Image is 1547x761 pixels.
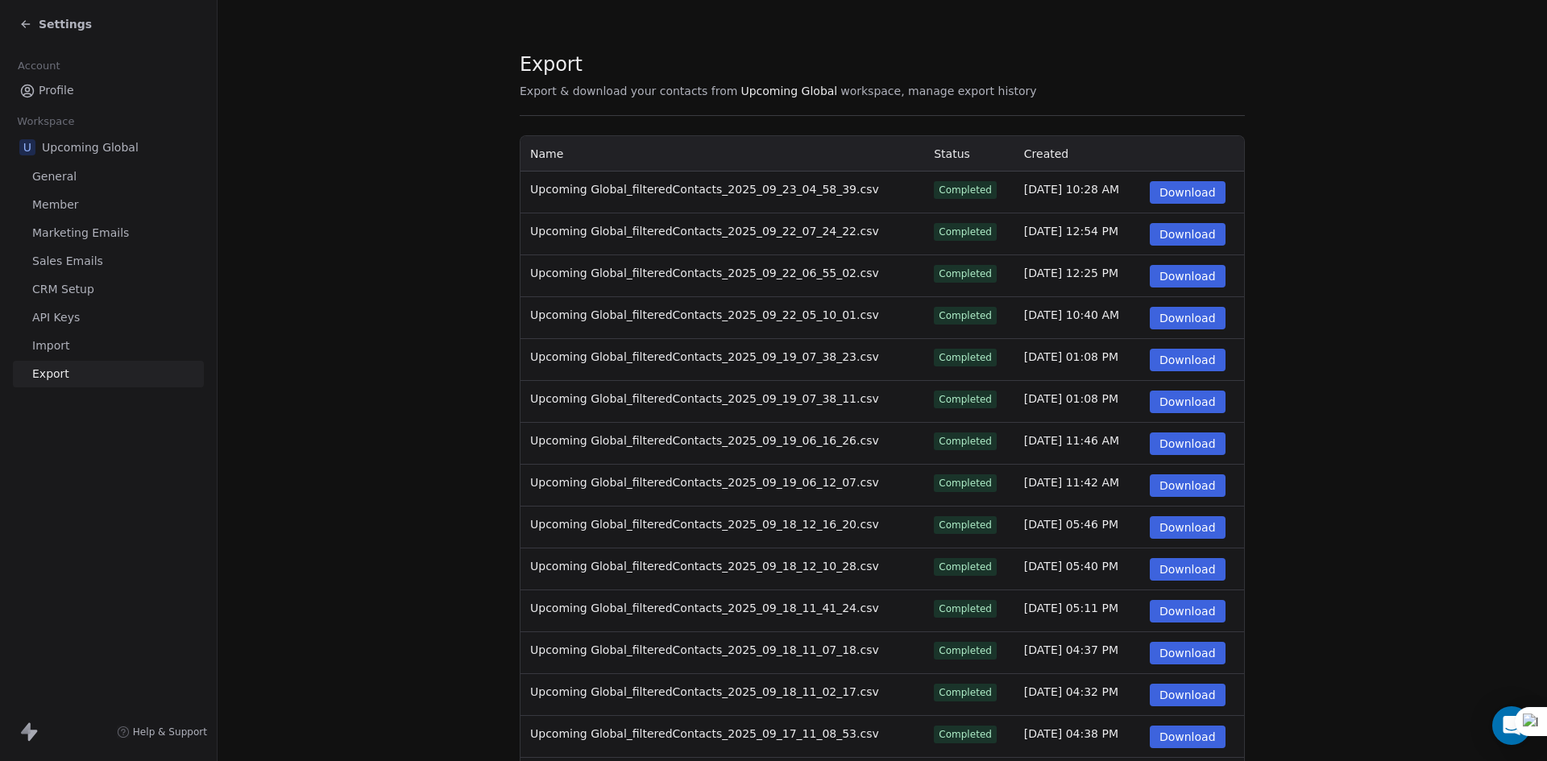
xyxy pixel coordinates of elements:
button: Download [1150,474,1226,497]
span: Upcoming Global_filteredContacts_2025_09_23_04_58_39.csv [530,183,879,196]
span: Upcoming Global_filteredContacts_2025_09_22_07_24_22.csv [530,225,879,238]
span: Help & Support [133,726,207,738]
span: Settings [39,16,92,32]
div: Completed [939,602,992,616]
button: Download [1150,391,1226,413]
button: Download [1150,642,1226,664]
span: Upcoming Global_filteredContacts_2025_09_17_11_08_53.csv [530,727,879,740]
span: Upcoming Global_filteredContacts_2025_09_22_05_10_01.csv [530,308,879,321]
div: Completed [939,643,992,658]
a: Marketing Emails [13,220,204,246]
div: Completed [939,685,992,700]
span: Upcoming Global_filteredContacts_2025_09_18_12_10_28.csv [530,560,879,573]
span: Export [520,52,1037,77]
div: Completed [939,392,992,407]
td: [DATE] 04:37 PM [1014,632,1140,674]
span: Upcoming Global_filteredContacts_2025_09_18_11_07_18.csv [530,643,879,656]
span: Upcoming Global [740,83,837,99]
td: [DATE] 10:28 AM [1014,172,1140,213]
button: Download [1150,181,1226,204]
button: Download [1150,432,1226,455]
span: Sales Emails [32,253,103,270]
span: Upcoming Global_filteredContacts_2025_09_18_11_02_17.csv [530,685,879,698]
td: [DATE] 11:46 AM [1014,423,1140,465]
div: Completed [939,225,992,239]
button: Download [1150,684,1226,706]
td: [DATE] 05:40 PM [1014,548,1140,590]
span: Upcoming Global_filteredContacts_2025_09_19_07_38_23.csv [530,350,879,363]
span: Upcoming Global_filteredContacts_2025_09_19_06_12_07.csv [530,476,879,489]
a: General [13,163,204,190]
span: Name [530,147,563,160]
span: Upcoming Global_filteredContacts_2025_09_18_12_16_20.csv [530,518,879,531]
span: Upcoming Global_filteredContacts_2025_09_19_07_38_11.csv [530,392,879,405]
a: Sales Emails [13,248,204,275]
button: Download [1150,349,1226,371]
td: [DATE] 05:46 PM [1014,507,1140,548]
span: Upcoming Global_filteredContacts_2025_09_18_11_41_24.csv [530,602,879,614]
span: workspace, manage export history [840,83,1036,99]
span: Export & download your contacts from [520,83,737,99]
td: [DATE] 11:42 AM [1014,465,1140,507]
span: Import [32,337,69,354]
td: [DATE] 05:11 PM [1014,590,1140,632]
td: [DATE] 04:32 PM [1014,674,1140,716]
td: [DATE] 12:25 PM [1014,255,1140,297]
span: Marketing Emails [32,225,129,242]
a: API Keys [13,304,204,331]
div: Completed [939,183,992,197]
span: Status [934,147,970,160]
div: Completed [939,518,992,532]
span: Export [32,366,69,383]
td: [DATE] 04:38 PM [1014,716,1140,758]
div: Completed [939,476,992,490]
button: Download [1150,726,1226,748]
button: Download [1150,558,1226,581]
button: Download [1150,307,1226,329]
td: [DATE] 12:54 PM [1014,213,1140,255]
span: Upcoming Global_filteredContacts_2025_09_19_06_16_26.csv [530,434,879,447]
div: Completed [939,560,992,574]
span: General [32,168,77,185]
div: Completed [939,267,992,281]
button: Download [1150,600,1226,622]
a: Import [13,333,204,359]
div: Open Intercom Messenger [1492,706,1531,745]
a: Export [13,361,204,387]
button: Download [1150,223,1226,246]
span: CRM Setup [32,281,94,298]
div: Completed [939,350,992,365]
span: Workspace [10,110,81,134]
a: Profile [13,77,204,104]
div: Completed [939,308,992,323]
button: Download [1150,265,1226,287]
span: Created [1024,147,1068,160]
span: Account [10,54,67,78]
span: Upcoming Global [42,139,139,155]
span: API Keys [32,309,80,326]
button: Download [1150,516,1226,539]
span: Upcoming Global_filteredContacts_2025_09_22_06_55_02.csv [530,267,879,279]
div: Completed [939,434,992,449]
span: Profile [39,82,74,99]
a: Settings [19,16,92,32]
span: Member [32,196,79,213]
td: [DATE] 01:08 PM [1014,339,1140,381]
td: [DATE] 10:40 AM [1014,297,1140,339]
div: Completed [939,727,992,742]
a: Help & Support [117,726,207,738]
span: U [19,139,35,155]
a: CRM Setup [13,276,204,303]
td: [DATE] 01:08 PM [1014,381,1140,423]
a: Member [13,192,204,218]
